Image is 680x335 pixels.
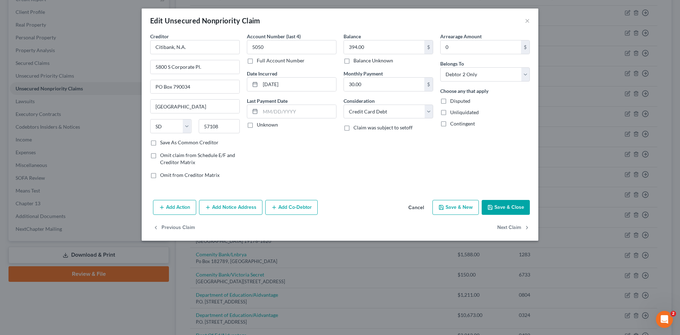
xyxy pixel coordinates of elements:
label: Account Number (last 4) [247,33,301,40]
label: Choose any that apply [440,87,488,95]
div: Edit Unsecured Nonpriority Claim [150,16,260,26]
div: $ [521,40,529,54]
span: Belongs To [440,61,464,67]
button: × [525,16,530,25]
div: $ [424,78,433,91]
label: Monthly Payment [344,70,383,77]
input: Apt, Suite, etc... [151,80,239,94]
input: Enter zip... [199,119,240,133]
button: Add Notice Address [199,200,262,215]
label: Consideration [344,97,375,105]
input: MM/DD/YYYY [260,105,336,118]
span: Claim was subject to setoff [353,124,413,130]
input: 0.00 [344,78,424,91]
button: Save & Close [482,200,530,215]
button: Cancel [403,201,430,215]
iframe: Intercom live chat [656,311,673,328]
button: Next Claim [497,220,530,235]
span: Contingent [450,121,475,127]
span: Unliquidated [450,109,479,115]
span: Omit claim from Schedule E/F and Creditor Matrix [160,152,235,165]
input: Enter address... [151,60,239,74]
span: 2 [670,311,676,317]
span: Omit from Creditor Matrix [160,172,220,178]
label: Full Account Number [257,57,305,64]
input: Search creditor by name... [150,40,240,54]
label: Unknown [257,121,278,128]
input: Enter city... [151,100,239,113]
label: Balance [344,33,361,40]
label: Save As Common Creditor [160,139,219,146]
div: $ [424,40,433,54]
button: Add Co-Debtor [265,200,318,215]
button: Add Action [153,200,196,215]
span: Creditor [150,33,169,39]
input: MM/DD/YYYY [260,78,336,91]
label: Balance Unknown [353,57,393,64]
label: Last Payment Date [247,97,288,105]
label: Arrearage Amount [440,33,482,40]
button: Previous Claim [153,220,195,235]
label: Date Incurred [247,70,277,77]
button: Save & New [432,200,479,215]
span: Disputed [450,98,470,104]
input: 0.00 [344,40,424,54]
input: 0.00 [441,40,521,54]
input: XXXX [247,40,336,54]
